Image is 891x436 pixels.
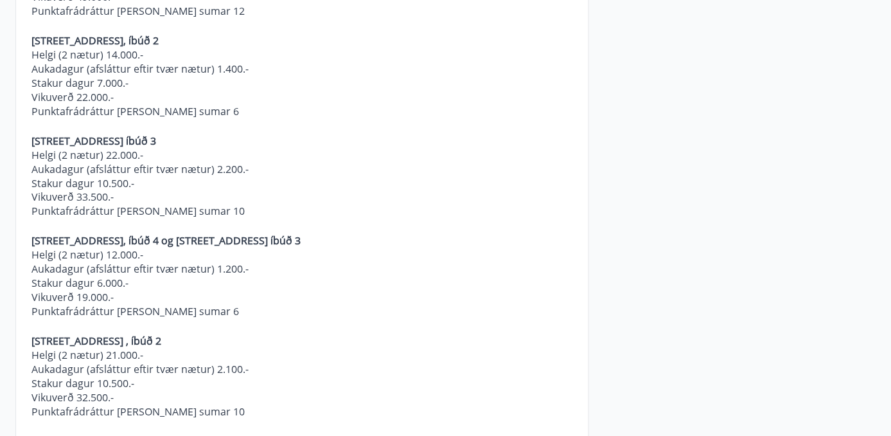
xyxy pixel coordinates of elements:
[31,248,573,262] p: Helgi (2 nætur) 12.000.-
[31,4,573,18] p: Punktafrádráttur [PERSON_NAME] sumar 12
[31,162,573,176] p: Aukadagur (afsláttur eftir tvær nætur) 2.200.-
[31,134,156,148] strong: [STREET_ADDRESS] íbúð 3
[31,334,161,349] strong: [STREET_ADDRESS] , íbúð 2
[31,90,573,104] p: Vikuverð 22.000.-
[31,377,573,391] p: Stakur dagur 10.500.-
[31,291,573,305] p: Vikuverð 19.000.-
[31,104,573,118] p: Punktafrádráttur [PERSON_NAME] sumar 6
[31,176,573,190] p: Stakur dagur 10.500.-
[31,76,573,90] p: Stakur dagur 7.000.-
[31,148,573,162] p: Helgi (2 nætur) 22.000.-
[31,33,159,48] strong: [STREET_ADDRESS], íbúð 2
[31,349,573,363] p: Helgi (2 nætur) 21.000.-
[31,363,573,377] p: Aukadagur (afsláttur eftir tvær nætur) 2.100.-
[31,262,573,277] p: Aukadagur (afsláttur eftir tvær nætur) 1.200.-
[31,405,573,419] p: Punktafrádráttur [PERSON_NAME] sumar 10
[31,391,573,405] p: Vikuverð 32.500.-
[31,62,573,76] p: Aukadagur (afsláttur eftir tvær nætur) 1.400.-
[31,204,573,219] p: Punktafrádráttur [PERSON_NAME] sumar 10
[31,234,301,248] strong: [STREET_ADDRESS], íbúð 4 og [STREET_ADDRESS] íbúð 3
[31,277,573,291] p: Stakur dagur 6.000.-
[31,190,573,204] p: Vikuverð 33.500.-
[31,305,573,319] p: Punktafrádráttur [PERSON_NAME] sumar 6
[31,48,573,62] p: Helgi (2 nætur) 14.000.-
